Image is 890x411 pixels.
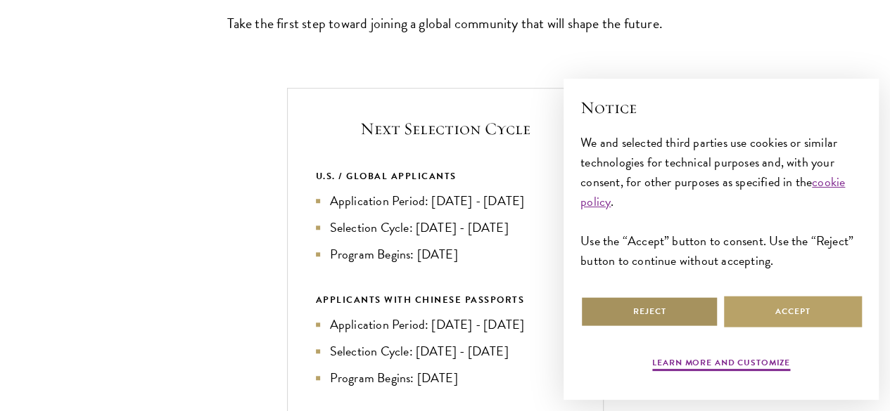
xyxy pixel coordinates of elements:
li: Application Period: [DATE] - [DATE] [316,315,575,334]
button: Learn more and customize [652,356,790,373]
li: Program Begins: [DATE] [316,244,575,264]
li: Selection Cycle: [DATE] - [DATE] [316,341,575,361]
li: Application Period: [DATE] - [DATE] [316,191,575,211]
p: Take the first step toward joining a global community that will shape the future. [227,11,663,35]
div: U.S. / GLOBAL APPLICANTS [316,169,575,184]
button: Reject [580,296,718,327]
li: Program Begins: [DATE] [316,368,575,388]
h5: Next Selection Cycle [316,117,575,141]
h2: Notice [580,96,862,119]
li: Selection Cycle: [DATE] - [DATE] [316,218,575,237]
div: We and selected third parties use cookies or similar technologies for technical purposes and, wit... [580,133,862,271]
button: Accept [724,296,862,327]
a: cookie policy [580,172,845,211]
div: APPLICANTS WITH CHINESE PASSPORTS [316,292,575,308]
